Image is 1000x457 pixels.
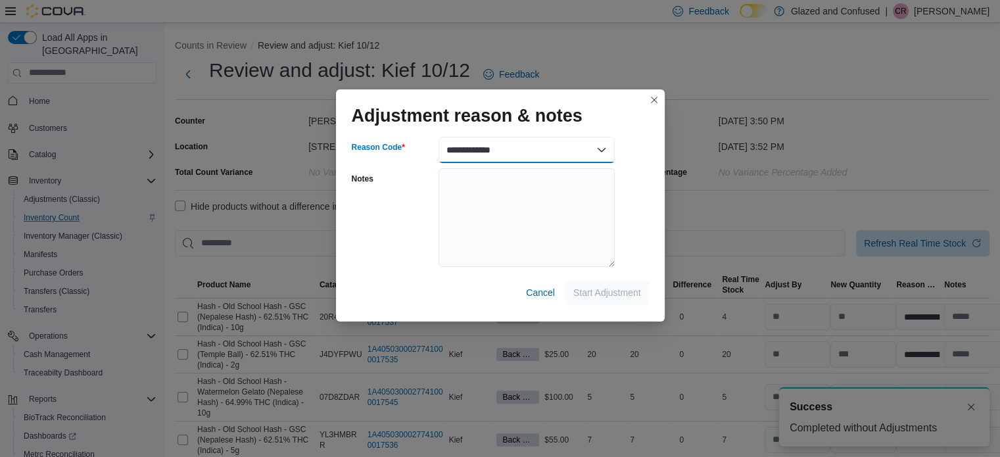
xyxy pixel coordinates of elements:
button: Closes this modal window [646,92,662,108]
h1: Adjustment reason & notes [352,105,583,126]
span: Start Adjustment [573,286,641,299]
span: Cancel [526,286,555,299]
button: Start Adjustment [565,279,649,306]
label: Notes [352,174,373,184]
button: Cancel [521,279,560,306]
label: Reason Code [352,142,405,153]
